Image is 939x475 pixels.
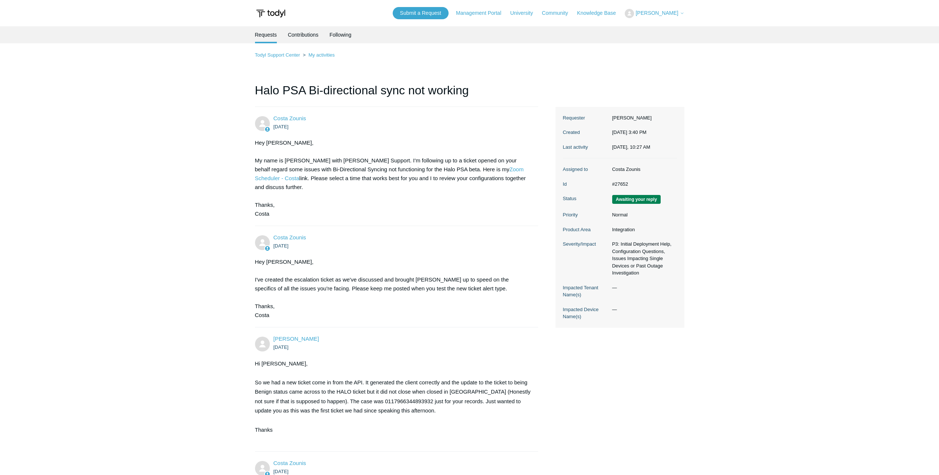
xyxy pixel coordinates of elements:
[510,9,540,17] a: University
[274,336,319,342] span: Daniel Perry
[563,306,608,320] dt: Impacted Device Name(s)
[563,240,608,248] dt: Severity/Impact
[255,166,524,181] a: Zoom Scheduler - Costa
[255,138,531,218] div: Hey [PERSON_NAME], My name is [PERSON_NAME] with [PERSON_NAME] Support. I'm following up to a tic...
[563,114,608,122] dt: Requester
[255,81,539,107] h1: Halo PSA Bi-directional sync not working
[288,26,319,43] a: Contributions
[563,144,608,151] dt: Last activity
[393,7,449,19] a: Submit a Request
[255,361,308,367] span: Hi [PERSON_NAME],
[563,166,608,173] dt: Assigned to
[563,129,608,136] dt: Created
[274,469,289,474] time: 08/29/2025, 16:46
[608,226,677,233] dd: Integration
[608,114,677,122] dd: [PERSON_NAME]
[274,344,289,350] time: 08/29/2025, 16:45
[329,26,351,43] a: Following
[274,115,306,121] a: Costa Zounis
[255,427,273,433] span: Thanks
[612,144,650,150] time: 09/16/2025, 10:27
[563,284,608,299] dt: Impacted Tenant Name(s)
[274,234,306,240] a: Costa Zounis
[563,211,608,219] dt: Priority
[608,181,677,188] dd: #27652
[612,129,647,135] time: 08/25/2025, 15:40
[274,124,289,129] time: 08/25/2025, 15:56
[274,243,289,249] time: 08/29/2025, 12:05
[456,9,509,17] a: Management Portal
[308,52,335,58] a: My activities
[255,380,531,414] span: So we had a new ticket come in from the API. It generated the client correctly and the update to ...
[255,52,300,58] a: Todyl Support Center
[255,7,286,20] img: Todyl Support Center Help Center home page
[608,306,677,313] dd: —
[608,166,677,173] dd: Costa Zounis
[274,460,306,466] a: Costa Zounis
[563,195,608,202] dt: Status
[255,52,302,58] li: Todyl Support Center
[608,211,677,219] dd: Normal
[274,336,319,342] a: [PERSON_NAME]
[563,226,608,233] dt: Product Area
[255,257,531,320] div: Hey [PERSON_NAME], I've created the escalation ticket as we've discussed and brought [PERSON_NAME...
[608,284,677,292] dd: —
[635,10,678,16] span: [PERSON_NAME]
[625,9,684,18] button: [PERSON_NAME]
[577,9,623,17] a: Knowledge Base
[542,9,576,17] a: Community
[255,26,277,43] li: Requests
[563,181,608,188] dt: Id
[612,195,661,204] span: We are waiting for you to respond
[301,52,335,58] li: My activities
[608,240,677,277] dd: P3: Initial Deployment Help, Configuration Questions, Issues Impacting Single Devices or Past Out...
